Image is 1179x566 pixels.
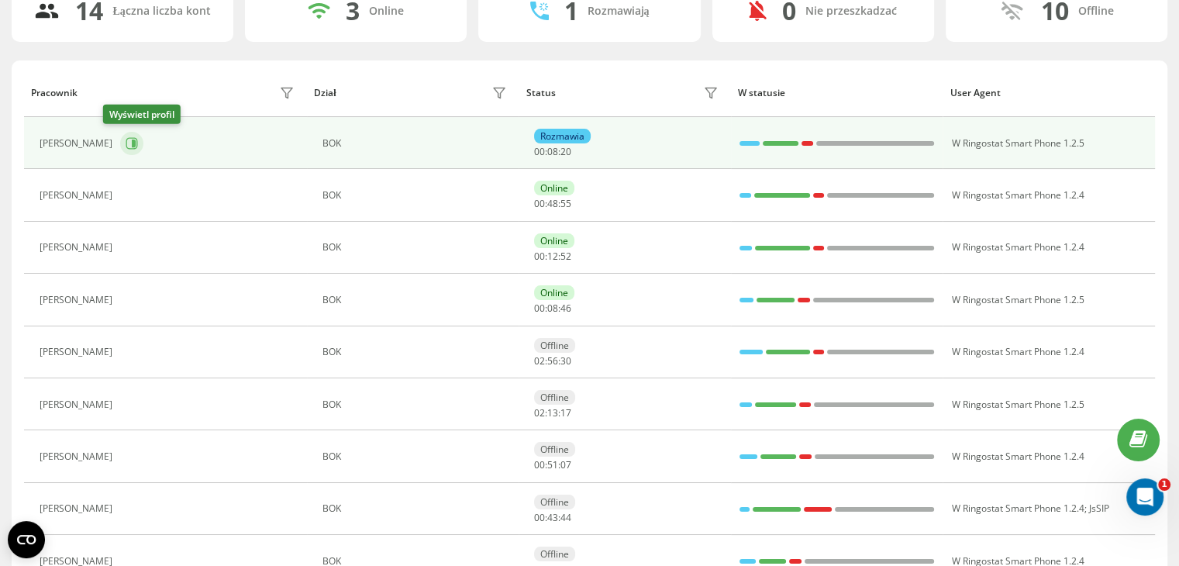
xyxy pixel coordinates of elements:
span: 00 [534,511,545,524]
div: : : [534,147,571,157]
div: [PERSON_NAME] [40,503,116,514]
span: 00 [534,145,545,158]
span: W Ringostat Smart Phone 1.2.4 [951,240,1084,254]
span: 12 [547,250,558,263]
div: Dział [314,88,336,98]
div: Online [534,181,574,195]
div: : : [534,303,571,314]
span: 00 [534,302,545,315]
div: : : [534,198,571,209]
div: Status [526,88,556,98]
span: 17 [560,406,571,419]
div: BOK [322,347,511,357]
span: 08 [547,302,558,315]
span: 02 [534,354,545,368]
div: Online [534,233,574,248]
div: BOK [322,295,511,305]
div: BOK [322,451,511,462]
span: W Ringostat Smart Phone 1.2.4 [951,502,1084,515]
span: 08 [547,145,558,158]
div: [PERSON_NAME] [40,347,116,357]
button: Open CMP widget [8,521,45,558]
span: 51 [547,458,558,471]
div: Pracownik [31,88,78,98]
div: Rozmawiają [588,5,650,18]
div: BOK [322,190,511,201]
span: W Ringostat Smart Phone 1.2.5 [951,136,1084,150]
span: 46 [560,302,571,315]
div: Offline [534,338,575,353]
div: [PERSON_NAME] [40,138,116,149]
span: JsSIP [1088,502,1108,515]
div: BOK [322,399,511,410]
span: W Ringostat Smart Phone 1.2.5 [951,398,1084,411]
span: 00 [534,458,545,471]
div: : : [534,460,571,471]
div: BOK [322,138,511,149]
div: User Agent [950,88,1148,98]
div: [PERSON_NAME] [40,190,116,201]
span: W Ringostat Smart Phone 1.2.5 [951,293,1084,306]
span: W Ringostat Smart Phone 1.2.4 [951,188,1084,202]
div: BOK [322,242,511,253]
span: 43 [547,511,558,524]
span: 00 [534,197,545,210]
iframe: Intercom live chat [1126,478,1163,516]
span: 1 [1158,478,1170,491]
div: : : [534,513,571,523]
div: Offline [1077,5,1113,18]
div: [PERSON_NAME] [40,242,116,253]
span: 07 [560,458,571,471]
div: [PERSON_NAME] [40,295,116,305]
span: W Ringostat Smart Phone 1.2.4 [951,345,1084,358]
span: 52 [560,250,571,263]
div: Offline [534,390,575,405]
span: 55 [560,197,571,210]
span: 56 [547,354,558,368]
div: : : [534,251,571,262]
div: Offline [534,495,575,509]
span: 48 [547,197,558,210]
div: Nie przeszkadzać [805,5,897,18]
div: Rozmawia [534,129,591,143]
div: Offline [534,442,575,457]
div: BOK [322,503,511,514]
span: 02 [534,406,545,419]
span: W Ringostat Smart Phone 1.2.4 [951,450,1084,463]
div: [PERSON_NAME] [40,451,116,462]
div: : : [534,356,571,367]
div: Offline [534,547,575,561]
span: 30 [560,354,571,368]
span: 13 [547,406,558,419]
div: Wyświetl profil [103,105,181,124]
div: Online [369,5,404,18]
span: 00 [534,250,545,263]
span: 20 [560,145,571,158]
div: W statusie [738,88,936,98]
div: [PERSON_NAME] [40,399,116,410]
div: Łączna liczba kont [112,5,210,18]
span: 44 [560,511,571,524]
div: : : [534,408,571,419]
div: Online [534,285,574,300]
